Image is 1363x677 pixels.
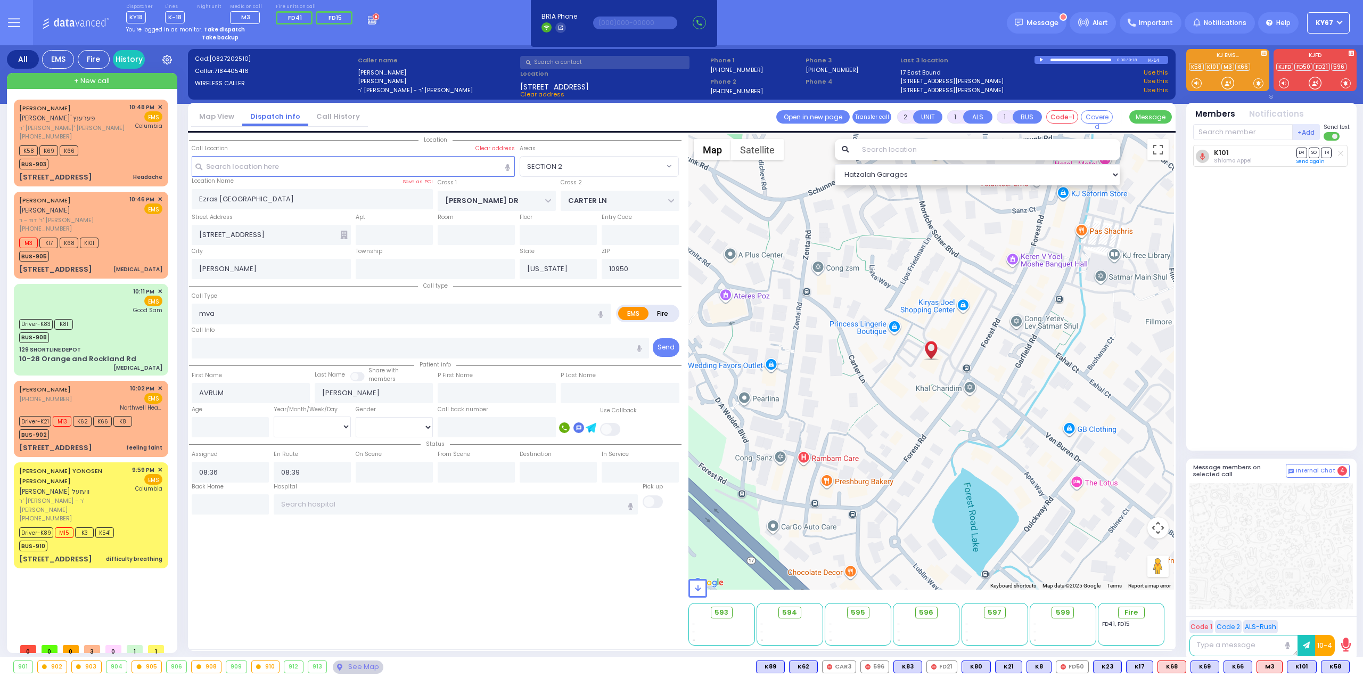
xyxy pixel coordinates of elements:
[438,371,473,380] label: P First Name
[55,527,73,538] span: M15
[1128,54,1138,66] div: 0:18
[438,405,488,414] label: Call back number
[995,660,1022,673] div: BLS
[113,364,162,372] div: [MEDICAL_DATA]
[618,307,649,320] label: EMS
[1027,18,1058,28] span: Message
[197,4,221,10] label: Night unit
[95,527,114,538] span: K541
[931,664,937,670] img: red-radio-icon.svg
[1288,469,1294,474] img: comment-alt.png
[1046,110,1078,124] button: Code-1
[760,620,763,628] span: -
[106,555,162,563] div: difficulty breathing
[995,660,1022,673] div: K21
[1015,19,1023,27] img: message.svg
[284,661,303,673] div: 912
[192,213,233,222] label: Street Address
[74,76,110,86] span: + New call
[418,282,453,290] span: Call type
[827,664,832,670] img: red-radio-icon.svg
[829,636,832,644] span: -
[1274,53,1357,60] label: KJFD
[133,173,162,181] div: Headache
[710,77,802,86] span: Phone 2
[19,354,136,364] div: 10-28 Orange and Rockland Rd
[1224,660,1252,673] div: BLS
[113,416,132,427] span: K8
[691,576,726,590] img: Google
[358,77,517,86] label: [PERSON_NAME]
[520,81,589,90] span: [STREET_ADDRESS]
[520,144,536,153] label: Areas
[1193,464,1286,478] h5: Message members on selected call
[130,385,154,393] span: 10:02 PM
[1321,148,1332,158] span: TR
[1205,63,1220,71] a: K101
[520,69,707,78] label: Location
[860,660,889,673] div: 596
[692,620,695,628] span: -
[1033,628,1037,636] span: -
[1214,157,1252,165] span: Shlomo Appel
[1144,86,1168,95] a: Use this
[113,265,162,273] div: [MEDICAL_DATA]
[1193,124,1293,140] input: Search member
[19,395,72,403] span: [PHONE_NUMBER]
[822,660,856,673] div: CAR3
[358,68,517,77] label: [PERSON_NAME]
[274,405,351,414] div: Year/Month/Week/Day
[1276,18,1291,28] span: Help
[1027,660,1052,673] div: BLS
[852,110,891,124] button: Transfer call
[126,11,146,23] span: KY18
[19,527,53,538] span: Driver-K89
[148,645,164,653] span: 1
[340,231,348,239] span: Other building occupants
[7,50,39,69] div: All
[192,156,515,176] input: Search location here
[855,139,1121,160] input: Search location
[520,450,552,459] label: Destination
[19,487,89,496] span: [PERSON_NAME] וועזעל
[1296,467,1335,475] span: Internal Chat
[274,483,297,491] label: Hospital
[600,406,637,415] label: Use Callback
[368,375,396,383] span: members
[315,371,345,379] label: Last Name
[421,440,450,448] span: Status
[710,56,802,65] span: Phone 1
[53,416,71,427] span: M13
[1204,18,1246,28] span: Notifications
[329,13,342,22] span: FD15
[1147,556,1169,577] button: Drag Pegman onto the map to open Street View
[63,645,79,653] span: 0
[1286,464,1350,478] button: Internal Chat 4
[965,628,968,636] span: -
[39,238,58,248] span: K17
[19,196,71,205] a: [PERSON_NAME]
[192,405,202,414] label: Age
[962,660,991,673] div: BLS
[192,661,221,673] div: 908
[19,216,126,225] span: ר' דוד - ר' [PERSON_NAME]
[19,416,51,427] span: Driver-K21
[643,483,663,491] label: Pick up
[1126,54,1128,66] div: /
[308,111,368,121] a: Call History
[204,26,245,34] strong: Take dispatch
[165,11,185,23] span: K-18
[1147,517,1169,539] button: Map camera controls
[1144,68,1168,77] a: Use this
[1296,148,1307,158] span: DR
[19,429,49,440] span: BUS-902
[965,636,968,644] span: -
[214,67,249,75] span: 7184405416
[851,607,865,618] span: 595
[192,483,224,491] label: Back Home
[965,620,968,628] span: -
[274,494,638,515] input: Search hospital
[926,660,957,673] div: FD21
[756,660,785,673] div: K89
[541,12,577,21] span: BRIA Phone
